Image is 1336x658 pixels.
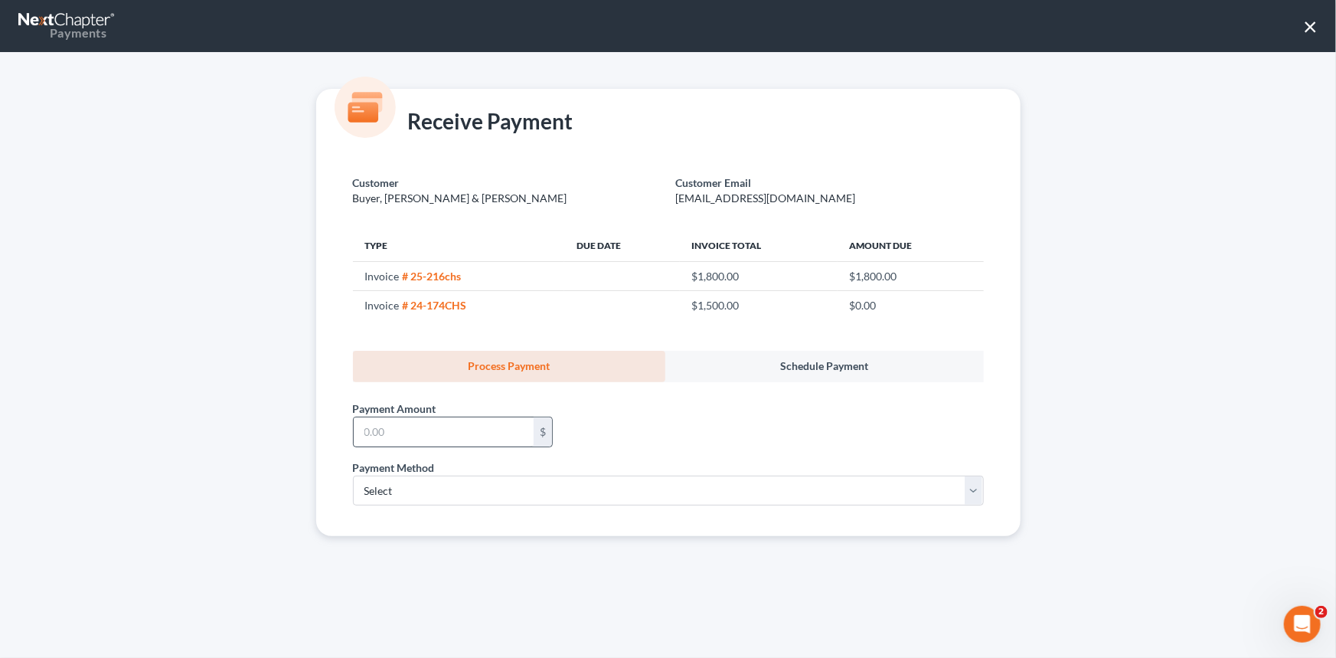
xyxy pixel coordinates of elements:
[680,261,838,290] td: $1,800.00
[354,417,534,447] input: 0.00
[353,175,400,191] label: Customer
[18,25,106,41] div: Payments
[676,191,984,206] p: [EMAIL_ADDRESS][DOMAIN_NAME]
[680,231,838,261] th: Invoice Total
[353,402,436,415] span: Payment Amount
[676,175,752,191] label: Customer Email
[534,417,552,447] div: $
[1303,14,1318,38] button: ×
[1284,606,1321,643] iframe: Intercom live chat
[335,77,396,138] img: icon-card-7b25198184e2a804efa62d31be166a52b8f3802235d01b8ac243be8adfaa5ebc.svg
[365,270,400,283] span: Invoice
[353,461,435,474] span: Payment Method
[403,299,467,312] strong: # 24-174CHS
[353,107,573,138] div: Receive Payment
[838,261,984,290] td: $1,800.00
[18,8,116,44] a: Payments
[665,351,984,382] a: Schedule Payment
[365,299,400,312] span: Invoice
[680,291,838,320] td: $1,500.00
[1315,606,1328,618] span: 2
[353,351,665,382] a: Process Payment
[353,191,661,206] p: Buyer, [PERSON_NAME] & [PERSON_NAME]
[353,231,564,261] th: Type
[838,231,984,261] th: Amount Due
[403,270,462,283] strong: # 25-216chs
[564,231,680,261] th: Due Date
[838,291,984,320] td: $0.00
